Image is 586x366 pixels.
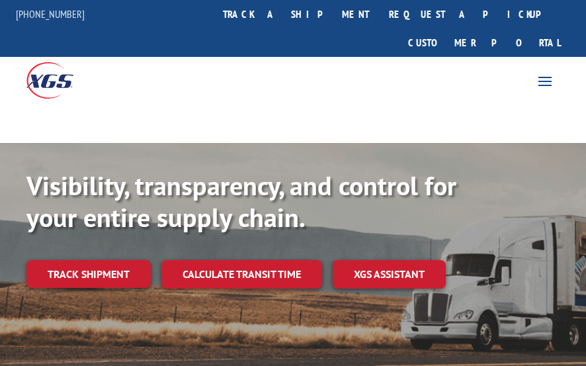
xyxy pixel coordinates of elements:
[398,28,570,57] a: Customer Portal
[26,168,456,234] b: Visibility, transparency, and control for your entire supply chain.
[26,260,151,288] a: Track shipment
[333,260,446,289] a: XGS ASSISTANT
[16,7,85,21] a: [PHONE_NUMBER]
[161,260,322,289] a: Calculate transit time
